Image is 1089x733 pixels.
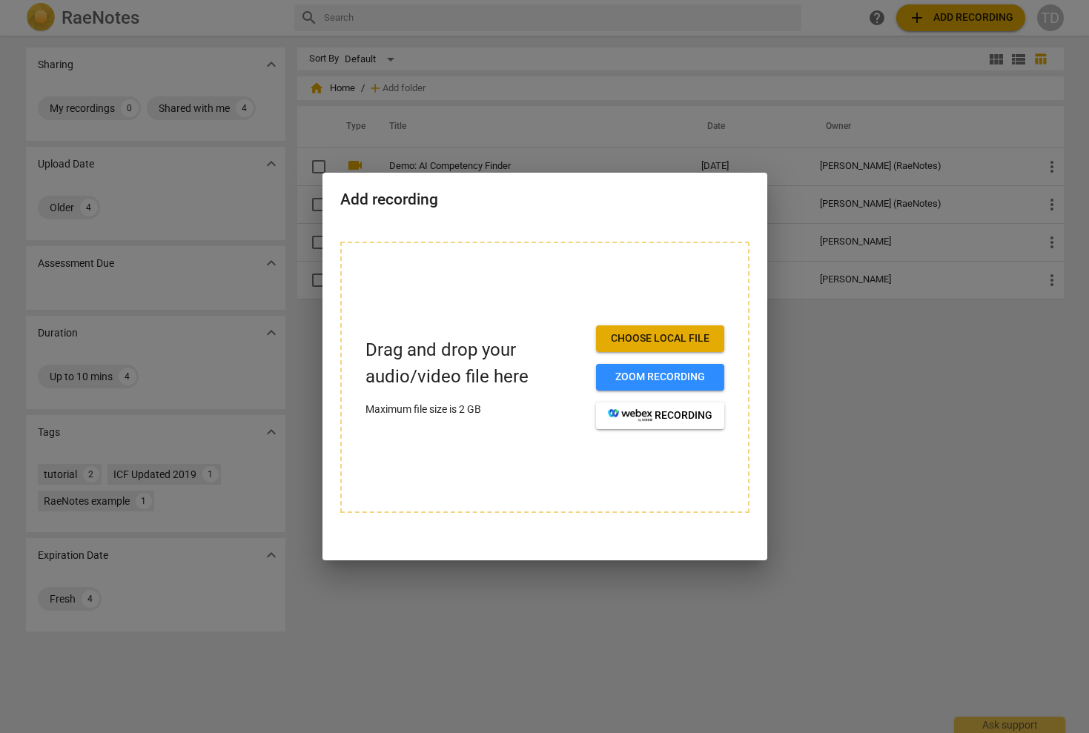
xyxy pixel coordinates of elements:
h2: Add recording [340,190,749,209]
p: Drag and drop your audio/video file here [365,337,584,389]
span: Zoom recording [608,370,712,385]
span: Choose local file [608,331,712,346]
span: recording [608,408,712,423]
button: Zoom recording [596,364,724,391]
button: recording [596,402,724,429]
p: Maximum file size is 2 GB [365,402,584,417]
button: Choose local file [596,325,724,352]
